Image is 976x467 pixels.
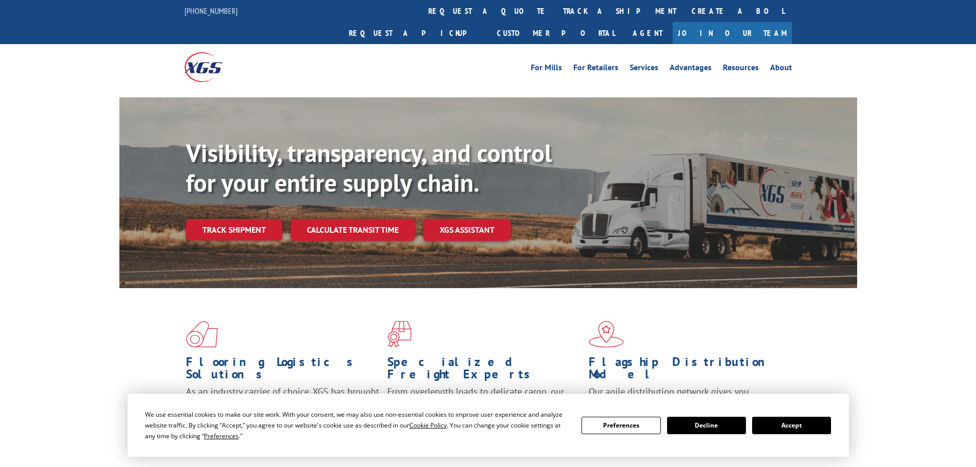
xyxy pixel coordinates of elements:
[128,394,849,457] div: Cookie Consent Prompt
[589,385,777,410] span: Our agile distribution network gives you nationwide inventory management on demand.
[184,6,238,16] a: [PHONE_NUMBER]
[423,219,511,241] a: XGS ASSISTANT
[341,22,489,44] a: Request a pickup
[582,417,660,434] button: Preferences
[673,22,792,44] a: Join Our Team
[573,64,618,75] a: For Retailers
[670,64,712,75] a: Advantages
[387,385,581,431] p: From overlength loads to delicate cargo, our experienced staff knows the best way to move your fr...
[186,356,380,385] h1: Flooring Logistics Solutions
[387,356,581,385] h1: Specialized Freight Experts
[145,409,569,441] div: We use essential cookies to make our site work. With your consent, we may also use non-essential ...
[204,432,239,440] span: Preferences
[290,219,415,241] a: Calculate transit time
[531,64,562,75] a: For Mills
[589,321,624,348] img: xgs-icon-flagship-distribution-model-red
[387,321,411,348] img: xgs-icon-focused-on-flooring-red
[186,137,552,198] b: Visibility, transparency, and control for your entire supply chain.
[630,64,658,75] a: Services
[622,22,673,44] a: Agent
[409,421,447,430] span: Cookie Policy
[186,385,379,422] span: As an industry carrier of choice, XGS has brought innovation and dedication to flooring logistics...
[752,417,831,434] button: Accept
[489,22,622,44] a: Customer Portal
[186,219,282,240] a: Track shipment
[723,64,759,75] a: Resources
[770,64,792,75] a: About
[186,321,218,348] img: xgs-icon-total-supply-chain-intelligence-red
[589,356,782,385] h1: Flagship Distribution Model
[667,417,746,434] button: Decline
